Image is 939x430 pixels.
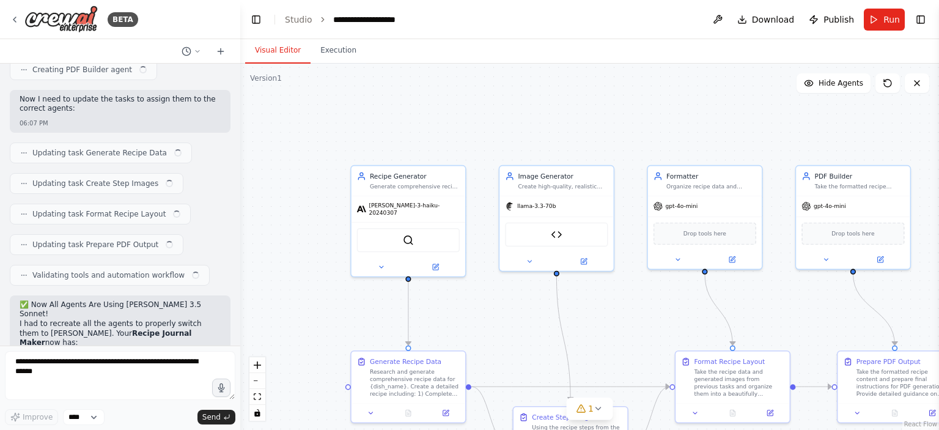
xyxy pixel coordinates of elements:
[389,407,428,418] button: No output available
[875,407,915,418] button: No output available
[249,389,265,405] button: fit view
[249,357,265,373] button: zoom in
[350,350,466,423] div: Generate Recipe DataResearch and generate comprehensive recipe data for {dish_name}. Create a det...
[647,165,762,270] div: FormatterOrganize recipe data and generated images into a clean, well-structured markdown format ...
[5,409,58,425] button: Improve
[248,11,265,28] button: Hide left sidebar
[23,412,53,422] span: Improve
[517,202,556,210] span: llama-3.3-70b
[558,256,610,267] button: Open in side panel
[700,274,737,346] g: Edge from ac678280-eee3-4152-acc0-05f7d1fb8a0e to 81c11707-4b9e-45c9-b474-dd35b6f640e7
[20,119,221,128] div: 06:07 PM
[854,254,907,265] button: Open in side panel
[20,329,191,347] strong: Recipe Journal Maker
[795,165,911,270] div: PDF BuilderTake the formatted recipe content and prepare it for PDF conversion, providing detaile...
[311,38,366,64] button: Execution
[430,407,462,418] button: Open in side panel
[694,368,784,398] div: Take the recipe data and generated images from previous tasks and organize them into a beautifull...
[499,165,614,272] div: Image GeneratorCreate high-quality, realistic cooking step images for each instruction in the rec...
[666,171,756,180] div: Formatter
[471,382,669,391] g: Edge from 333bcca0-0f87-4552-b5c4-b8ad440e81ed to 81c11707-4b9e-45c9-b474-dd35b6f640e7
[518,171,608,180] div: Image Generator
[815,171,905,180] div: PDF Builder
[177,44,206,59] button: Switch to previous chat
[32,65,132,75] span: Creating PDF Builder agent
[249,405,265,421] button: toggle interactivity
[285,15,312,24] a: Studio
[250,73,282,83] div: Version 1
[212,379,230,397] button: Click to speak your automation idea
[675,350,790,423] div: Format Recipe LayoutTake the recipe data and generated images from previous tasks and organize th...
[32,240,158,250] span: Updating task Prepare PDF Output
[20,319,221,348] p: I had to recreate all the agents to properly switch them to [PERSON_NAME]. Your now has:
[566,398,613,420] button: 1
[369,202,460,217] span: [PERSON_NAME]-3-haiku-20240307
[732,9,800,31] button: Download
[32,209,166,219] span: Updating task Format Recipe Layout
[370,171,460,180] div: Recipe Generator
[797,73,871,93] button: Hide Agents
[32,179,158,188] span: Updating task Create Step Images
[370,357,441,366] div: Generate Recipe Data
[912,11,929,28] button: Show right sidebar
[665,202,698,210] span: gpt-4o-mini
[551,229,562,240] img: HuggingFace Food Diffusion Tool
[532,413,596,422] div: Create Step Images
[864,9,905,31] button: Run
[683,229,726,238] span: Drop tools here
[831,229,874,238] span: Drop tools here
[245,38,311,64] button: Visual Editor
[814,202,846,210] span: gpt-4o-mini
[883,13,900,26] span: Run
[856,357,921,366] div: Prepare PDF Output
[350,165,466,277] div: Recipe GeneratorGenerate comprehensive recipe data for {dish_name}, including detailed ingredient...
[694,357,765,366] div: Format Recipe Layout
[403,235,414,246] img: SerplyWebSearchTool
[370,368,460,398] div: Research and generate comprehensive recipe data for {dish_name}. Create a detailed recipe includi...
[904,421,937,428] a: React Flow attribution
[20,95,221,114] p: Now I need to update the tasks to assign them to the correct agents:
[815,183,905,190] div: Take the formatted recipe content and prepare it for PDF conversion, providing detailed instructi...
[108,12,138,27] div: BETA
[819,78,863,88] span: Hide Agents
[249,357,265,421] div: React Flow controls
[588,402,594,415] span: 1
[666,183,756,190] div: Organize recipe data and generated images into a clean, well-structured markdown format that's re...
[754,407,786,418] button: Open in side panel
[409,261,462,272] button: Open in side panel
[211,44,230,59] button: Start a new chat
[202,412,221,422] span: Send
[370,183,460,190] div: Generate comprehensive recipe data for {dish_name}, including detailed ingredients list with meas...
[32,148,167,158] span: Updating task Generate Recipe Data
[849,274,899,346] g: Edge from 835be2fd-a561-4735-ac8e-457f55274fdc to 67c6dc30-1027-491c-9613-3e76a552b532
[32,270,185,280] span: Validating tools and automation workflow
[705,254,758,265] button: Open in side panel
[197,410,235,424] button: Send
[285,13,416,26] nav: breadcrumb
[796,382,832,391] g: Edge from 81c11707-4b9e-45c9-b474-dd35b6f640e7 to 67c6dc30-1027-491c-9613-3e76a552b532
[403,276,413,346] g: Edge from 5e1bc409-9e1a-4352-b026-50a39bd54c93 to 333bcca0-0f87-4552-b5c4-b8ad440e81ed
[24,6,98,33] img: Logo
[804,9,859,31] button: Publish
[518,183,608,190] div: Create high-quality, realistic cooking step images for each instruction in the recipe, ensuring e...
[823,13,854,26] span: Publish
[249,373,265,389] button: zoom out
[20,300,221,319] h2: ✅ Now All Agents Are Using [PERSON_NAME] 3.5 Sonnet!
[713,407,752,418] button: No output available
[552,276,575,401] g: Edge from 34b0117f-e204-4177-b744-4cbd84da143e to d88595de-b4f4-4453-83d4-3845c08b2261
[752,13,795,26] span: Download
